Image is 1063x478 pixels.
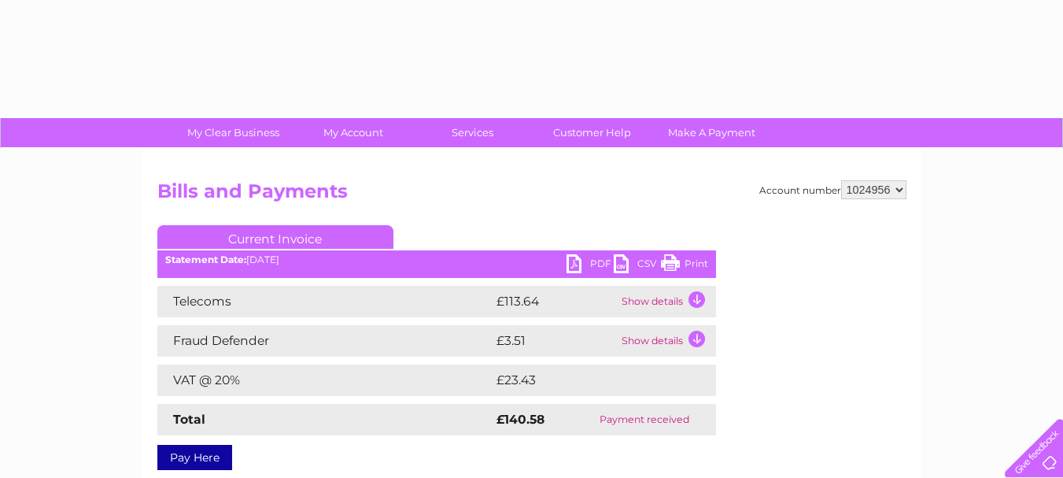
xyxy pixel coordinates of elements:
a: CSV [614,254,661,277]
a: PDF [567,254,614,277]
td: Payment received [574,404,716,435]
a: Services [408,118,537,147]
td: VAT @ 20% [157,365,493,396]
td: Telecoms [157,286,493,317]
a: Customer Help [527,118,657,147]
a: Print [661,254,708,277]
h2: Bills and Payments [157,180,906,210]
td: £23.43 [493,365,684,396]
td: Fraud Defender [157,325,493,357]
a: Make A Payment [647,118,777,147]
a: Current Invoice [157,225,393,249]
strong: Total [173,412,205,427]
div: [DATE] [157,254,716,265]
div: Account number [759,180,906,199]
a: Pay Here [157,445,232,470]
a: My Clear Business [168,118,298,147]
td: Show details [618,286,716,317]
strong: £140.58 [496,412,544,427]
td: £113.64 [493,286,618,317]
b: Statement Date: [165,254,246,265]
td: Show details [618,325,716,357]
a: My Account [288,118,418,147]
td: £3.51 [493,325,618,357]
